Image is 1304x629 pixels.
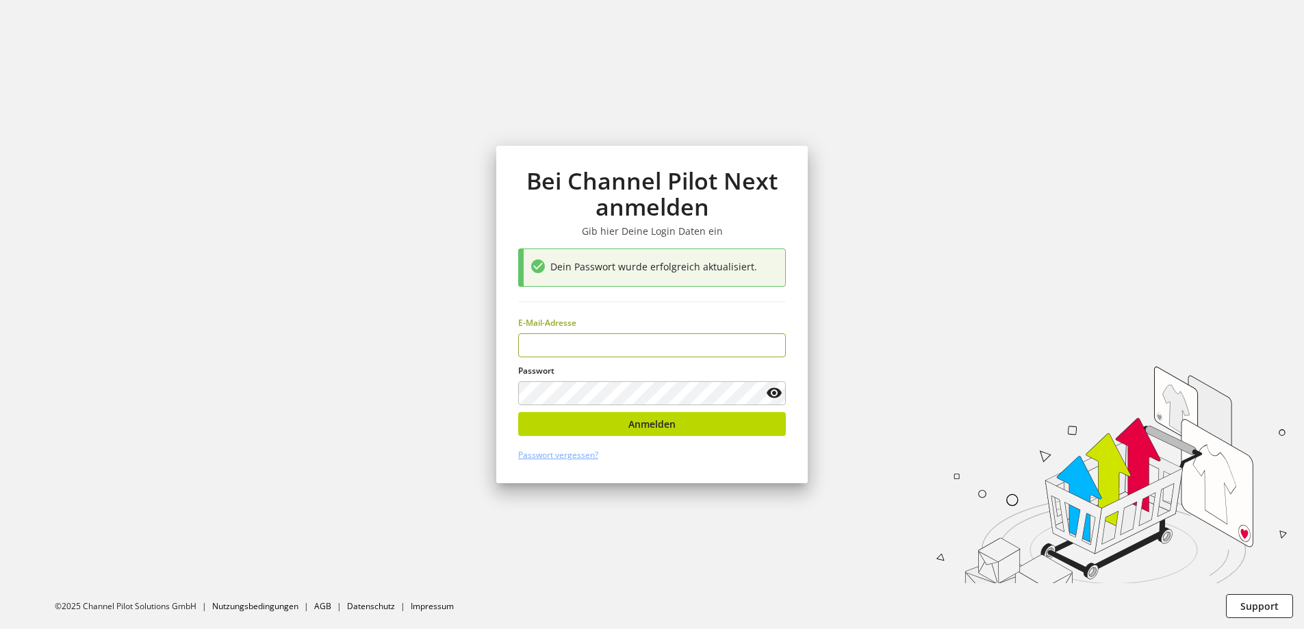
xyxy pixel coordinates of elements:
[518,168,786,220] h1: Bei Channel Pilot Next anmelden
[314,600,331,612] a: AGB
[518,449,598,461] a: Passwort vergessen?
[628,417,676,431] span: Anmelden
[347,600,395,612] a: Datenschutz
[518,412,786,436] button: Anmelden
[518,225,786,238] h3: Gib hier Deine Login Daten ein
[550,259,779,277] div: Dein Passwort wurde erfolgreich aktualisiert.
[55,600,212,613] li: ©2025 Channel Pilot Solutions GmbH
[212,600,298,612] a: Nutzungsbedingungen
[1240,599,1279,613] span: Support
[518,365,554,376] span: Passwort
[518,317,576,329] span: E-Mail-Adresse
[411,600,454,612] a: Impressum
[1226,594,1293,618] button: Support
